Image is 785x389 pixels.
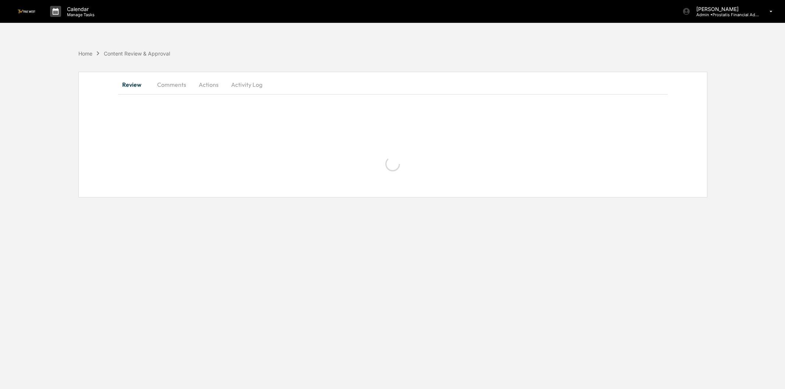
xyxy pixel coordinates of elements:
[192,76,225,93] button: Actions
[104,50,170,57] div: Content Review & Approval
[61,12,98,17] p: Manage Tasks
[18,10,35,13] img: logo
[690,12,759,17] p: Admin • Prostatis Financial Advisors
[61,6,98,12] p: Calendar
[118,76,151,93] button: Review
[78,50,92,57] div: Home
[118,76,668,93] div: secondary tabs example
[690,6,759,12] p: [PERSON_NAME]
[151,76,192,93] button: Comments
[225,76,268,93] button: Activity Log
